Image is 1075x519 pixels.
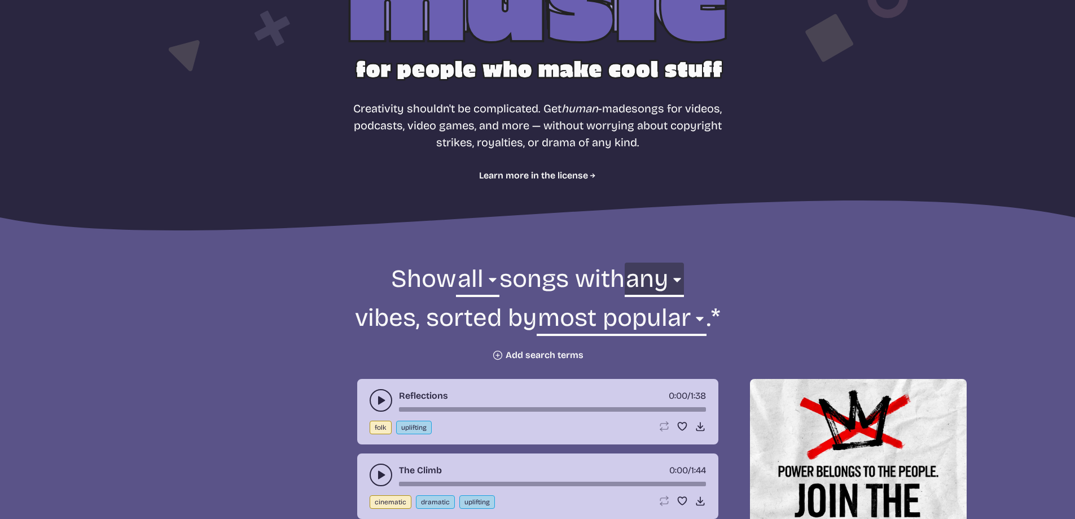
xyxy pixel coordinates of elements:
[459,495,495,509] button: uplifting
[231,263,845,361] form: Show songs with vibes, sorted by .
[479,169,596,182] a: Learn more in the license
[492,350,583,361] button: Add search terms
[669,464,706,477] div: /
[399,482,706,486] div: song-time-bar
[416,495,455,509] button: dramatic
[456,263,499,302] select: genre
[659,495,670,507] button: Loop
[669,389,706,403] div: /
[625,263,684,302] select: vibe
[669,390,687,401] span: timer
[537,302,707,341] select: sorting
[677,495,688,507] button: Favorite
[561,102,631,115] span: -made
[399,389,448,403] a: Reflections
[370,389,392,412] button: play-pause toggle
[561,102,598,115] i: human
[669,465,688,476] span: timer
[399,464,442,477] a: The Climb
[399,407,706,412] div: song-time-bar
[691,390,706,401] span: 1:38
[370,421,392,434] button: folk
[659,421,670,432] button: Loop
[370,495,411,509] button: cinematic
[691,465,706,476] span: 1:44
[677,421,688,432] button: Favorite
[396,421,432,434] button: uplifting
[353,100,722,151] p: Creativity shouldn't be complicated. Get songs for videos, podcasts, video games, and more — with...
[370,464,392,486] button: play-pause toggle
